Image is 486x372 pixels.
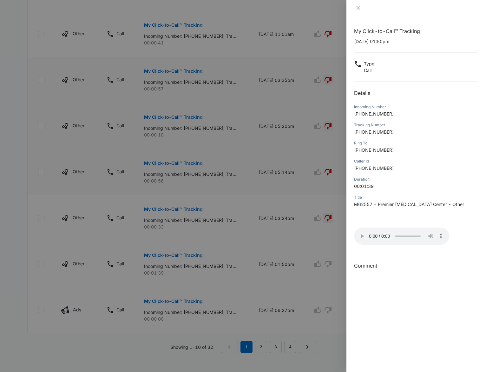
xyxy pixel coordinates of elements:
[356,5,361,10] span: close
[354,202,464,207] span: M62557 - Premier [MEDICAL_DATA] Center - Other
[364,60,376,67] p: Type :
[354,5,363,11] button: Close
[354,38,478,45] p: [DATE] 01:50pm
[354,183,374,189] span: 00:01:39
[354,176,478,182] div: Duration
[354,195,478,200] div: Title
[354,129,394,135] span: [PHONE_NUMBER]
[354,89,478,97] h2: Details
[354,140,478,146] div: Ring To
[354,165,394,171] span: [PHONE_NUMBER]
[354,27,478,35] h1: My Click-to-Call™ Tracking
[354,147,394,153] span: [PHONE_NUMBER]
[354,228,449,245] audio: Your browser does not support the audio tag.
[354,158,478,164] div: Caller Id
[354,104,478,110] div: Incoming Number
[364,67,376,74] p: Call
[354,262,478,269] h3: Comment
[354,111,394,116] span: [PHONE_NUMBER]
[354,122,478,128] div: Tracking Number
